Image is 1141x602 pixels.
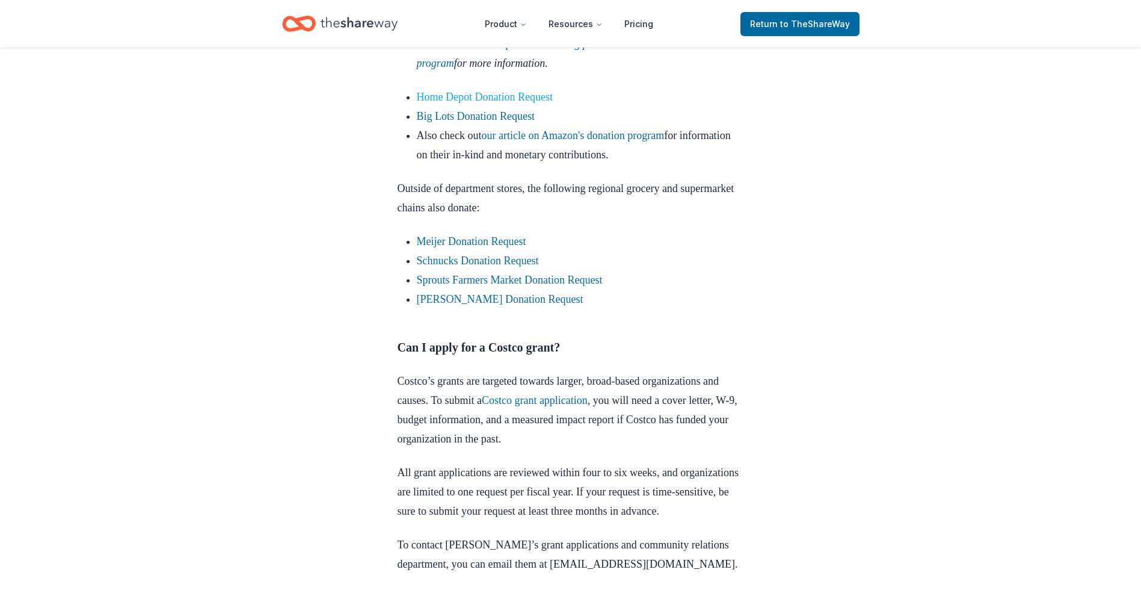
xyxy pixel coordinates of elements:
p: To contact [PERSON_NAME]’s grant applications and community relations department, you can email t... [398,535,744,574]
span: Return [750,17,850,31]
a: Meijer Donation Request [417,235,526,247]
p: Costco’s grants are targeted towards larger, broad-based organizations and causes. To submit a , ... [398,371,744,448]
span: to TheShareWay [780,19,850,29]
h3: Can I apply for a Costco grant? [398,338,744,357]
a: Returnto TheShareWay [740,12,860,36]
a: [PERSON_NAME] Donation Request [417,293,583,305]
p: Outside of department stores, the following regional grocery and supermarket chains also donate: [398,179,744,217]
button: Resources [539,12,612,36]
li: Also check out for information on their in-kind and monetary contributions. [417,126,744,164]
a: Big Lots Donation Request [417,110,535,122]
a: Costco grant application [482,394,588,406]
p: All grant applications are reviewed within four to six weeks, and organizations are limited to on... [398,463,744,521]
button: Product [475,12,537,36]
a: Home [282,10,398,38]
a: Pricing [615,12,663,36]
a: our article on Amazon's donation program [481,129,664,141]
a: Schnucks Donation Request [417,255,539,267]
a: Sprouts Farmers Market Donation Request [417,274,603,286]
nav: Main [475,10,663,38]
a: Home Depot Donation Request [417,91,553,103]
